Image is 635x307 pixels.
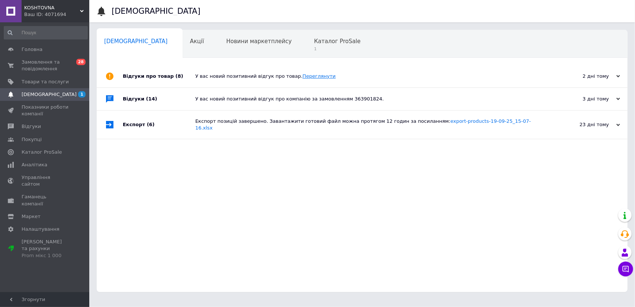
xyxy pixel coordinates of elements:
[22,123,41,130] span: Відгуки
[146,96,157,102] span: (14)
[123,111,195,139] div: Експорт
[22,46,42,53] span: Головна
[78,91,86,97] span: 1
[22,162,47,168] span: Аналітика
[546,96,620,102] div: 3 дні тому
[22,59,69,72] span: Замовлення та повідомлення
[195,118,546,131] div: Експорт позицій завершено. Завантажити готовий файл можна протягом 12 годин за посиланням:
[22,213,41,220] span: Маркет
[22,136,42,143] span: Покупці
[314,46,360,52] span: 1
[176,73,183,79] span: (8)
[22,174,69,188] span: Управління сайтом
[546,73,620,80] div: 2 дні тому
[314,38,360,45] span: Каталог ProSale
[4,26,88,39] input: Пошук
[190,38,204,45] span: Акції
[22,104,69,117] span: Показники роботи компанії
[24,11,89,18] div: Ваш ID: 4071694
[22,91,77,98] span: [DEMOGRAPHIC_DATA]
[195,96,546,102] div: У вас новий позитивний відгук про компанію за замовленням 363901824.
[546,121,620,128] div: 23 дні тому
[22,79,69,85] span: Товари та послуги
[22,239,69,259] span: [PERSON_NAME] та рахунки
[22,149,62,156] span: Каталог ProSale
[226,38,292,45] span: Новини маркетплейсу
[22,226,60,233] span: Налаштування
[302,73,336,79] a: Переглянути
[22,252,69,259] div: Prom мікс 1 000
[24,4,80,11] span: KOSHTOVNA
[76,59,86,65] span: 28
[104,38,168,45] span: [DEMOGRAPHIC_DATA]
[112,7,201,16] h1: [DEMOGRAPHIC_DATA]
[147,122,155,127] span: (6)
[618,262,633,276] button: Чат з покупцем
[22,194,69,207] span: Гаманець компанії
[195,73,546,80] div: У вас новий позитивний відгук про товар.
[123,65,195,87] div: Відгуки про товар
[123,88,195,110] div: Відгуки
